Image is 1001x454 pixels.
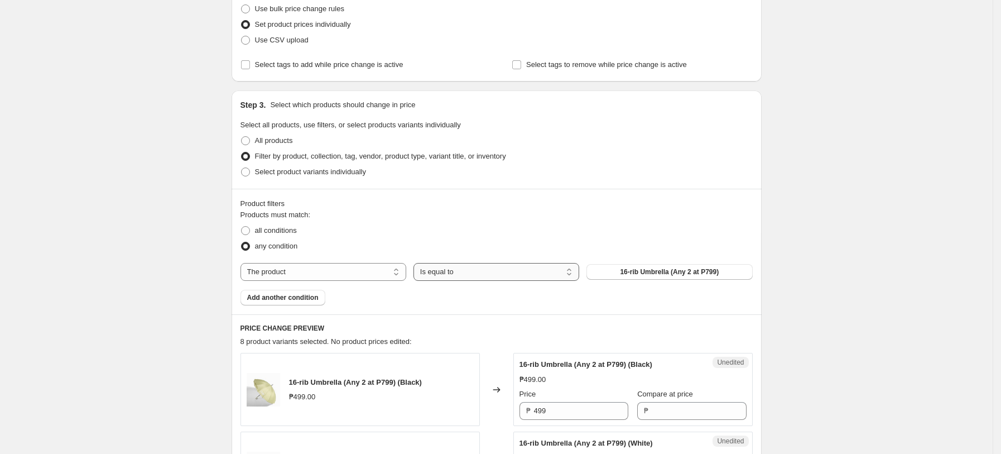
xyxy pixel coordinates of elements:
[255,226,297,235] span: all conditions
[240,198,753,209] div: Product filters
[255,136,293,145] span: All products
[586,264,752,280] button: 16-rib Umbrella (Any 2 at P799)
[717,358,744,367] span: Unedited
[519,439,653,447] span: 16-rib Umbrella (Any 2 at P799) (White)
[270,99,415,111] p: Select which products should change in price
[255,4,344,13] span: Use bulk price change rules
[620,267,719,276] span: 16-rib Umbrella (Any 2 at P799)
[526,60,687,69] span: Select tags to remove while price change is active
[255,168,366,176] span: Select product variants individually
[289,378,422,386] span: 16-rib Umbrella (Any 2 at P799) (Black)
[255,152,506,160] span: Filter by product, collection, tag, vendor, product type, variant title, or inventory
[240,121,461,129] span: Select all products, use filters, or select products variants individually
[240,290,325,305] button: Add another condition
[637,390,693,398] span: Compare at price
[255,36,309,44] span: Use CSV upload
[526,407,531,415] span: ₱
[289,391,316,403] div: ₱499.00
[240,337,412,346] span: 8 product variants selected. No product prices edited:
[255,242,298,250] span: any condition
[240,99,266,111] h2: Step 3.
[240,211,311,219] span: Products must match:
[644,407,648,415] span: ₱
[255,60,403,69] span: Select tags to add while price change is active
[255,20,351,28] span: Set product prices individually
[519,374,546,385] div: ₱499.00
[247,293,319,302] span: Add another condition
[240,324,753,333] h6: PRICE CHANGE PREVIEW
[247,373,280,407] img: Umbrella_Apple-Green_3_80x.jpg
[519,390,536,398] span: Price
[519,360,652,369] span: 16-rib Umbrella (Any 2 at P799) (Black)
[717,437,744,446] span: Unedited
